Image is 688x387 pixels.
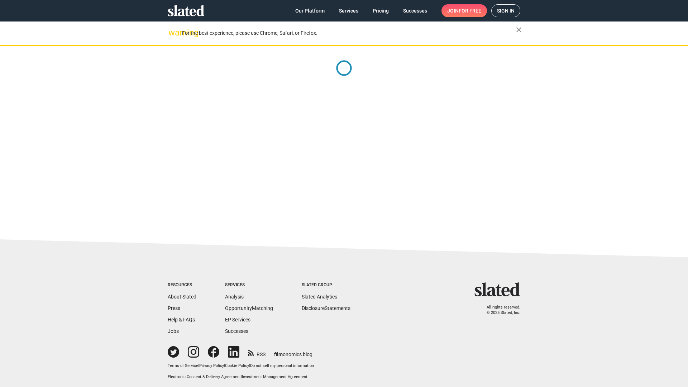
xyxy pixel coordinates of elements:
[302,282,350,288] div: Slated Group
[168,282,196,288] div: Resources
[225,317,250,322] a: EP Services
[199,363,224,368] a: Privacy Policy
[168,363,198,368] a: Terms of Service
[225,294,244,300] a: Analysis
[290,4,330,17] a: Our Platform
[250,363,314,369] button: Do not sell my personal information
[225,305,273,311] a: OpportunityMatching
[302,305,350,311] a: DisclosureStatements
[225,363,249,368] a: Cookie Policy
[403,4,427,17] span: Successes
[242,374,307,379] a: Investment Management Agreement
[441,4,487,17] a: Joinfor free
[168,294,196,300] a: About Slated
[249,363,250,368] span: |
[302,294,337,300] a: Slated Analytics
[333,4,364,17] a: Services
[447,4,481,17] span: Join
[224,363,225,368] span: |
[491,4,520,17] a: Sign in
[373,4,389,17] span: Pricing
[274,352,283,357] span: film
[479,305,520,315] p: All rights reserved. © 2025 Slated, Inc.
[168,317,195,322] a: Help & FAQs
[168,305,180,311] a: Press
[168,28,177,37] mat-icon: warning
[168,374,241,379] a: Electronic Consent & Delivery Agreement
[397,4,433,17] a: Successes
[339,4,358,17] span: Services
[248,347,266,358] a: RSS
[198,363,199,368] span: |
[225,328,248,334] a: Successes
[274,345,312,358] a: filmonomics blog
[241,374,242,379] span: |
[497,5,515,17] span: Sign in
[367,4,395,17] a: Pricing
[168,328,179,334] a: Jobs
[515,25,523,34] mat-icon: close
[182,28,516,38] div: For the best experience, please use Chrome, Safari, or Firefox.
[295,4,325,17] span: Our Platform
[459,4,481,17] span: for free
[225,282,273,288] div: Services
